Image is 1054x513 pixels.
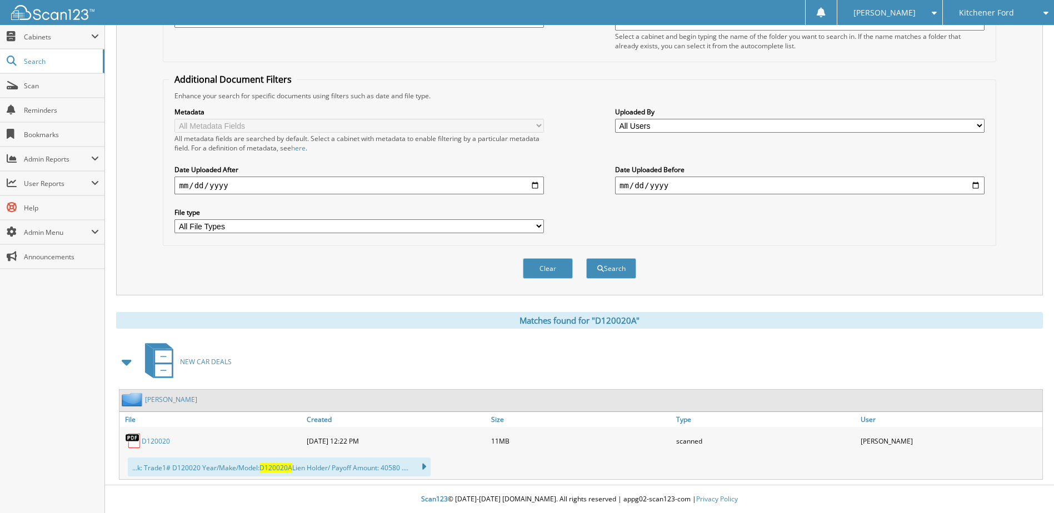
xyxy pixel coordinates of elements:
div: scanned [673,430,858,452]
label: Date Uploaded After [174,165,544,174]
a: Size [488,412,673,427]
label: Uploaded By [615,107,985,117]
span: Announcements [24,252,99,261]
span: Admin Menu [24,228,91,237]
a: NEW CAR DEALS [138,340,232,384]
img: scan123-logo-white.svg [11,5,94,20]
span: Help [24,203,99,213]
span: User Reports [24,179,91,188]
span: Scan123 [421,494,448,504]
span: D120020A [259,463,292,472]
label: Date Uploaded Before [615,165,985,174]
img: folder2.png [122,393,145,406]
span: NEW CAR DEALS [180,357,232,366]
a: Type [673,412,858,427]
a: User [858,412,1042,427]
span: Cabinets [24,32,91,42]
a: File [119,412,304,427]
div: Select a cabinet and begin typing the name of the folder you want to search in. If the name match... [615,32,985,51]
div: ...k: Trade1# D120020 Year/Make/Model: Lien Holder/ Payoff Amount: 40580 .... [128,457,431,476]
div: All metadata fields are searched by default. Select a cabinet with metadata to enable filtering b... [174,134,544,153]
div: [PERSON_NAME] [858,430,1042,452]
span: Admin Reports [24,154,91,164]
a: [PERSON_NAME] [145,395,197,404]
span: [PERSON_NAME] [853,9,916,16]
label: File type [174,208,544,217]
button: Search [586,258,636,279]
div: [DATE] 12:22 PM [304,430,488,452]
iframe: Chat Widget [998,460,1054,513]
div: 11MB [488,430,673,452]
a: Privacy Policy [696,494,738,504]
div: © [DATE]-[DATE] [DOMAIN_NAME]. All rights reserved | appg02-scan123-com | [105,486,1054,513]
label: Metadata [174,107,544,117]
a: D120020 [142,436,170,446]
span: Reminders [24,105,99,115]
a: here [291,143,306,153]
span: Search [24,57,97,66]
span: Kitchener Ford [959,9,1014,16]
legend: Additional Document Filters [169,73,297,85]
div: Enhance your search for specific documents using filters such as date and file type. [169,91,990,100]
input: start [174,177,544,194]
img: PDF.png [125,432,142,449]
span: Scan [24,81,99,90]
input: end [615,177,985,194]
span: Bookmarks [24,130,99,139]
button: Clear [523,258,573,279]
div: Matches found for "D120020A" [116,312,1043,329]
a: Created [304,412,488,427]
